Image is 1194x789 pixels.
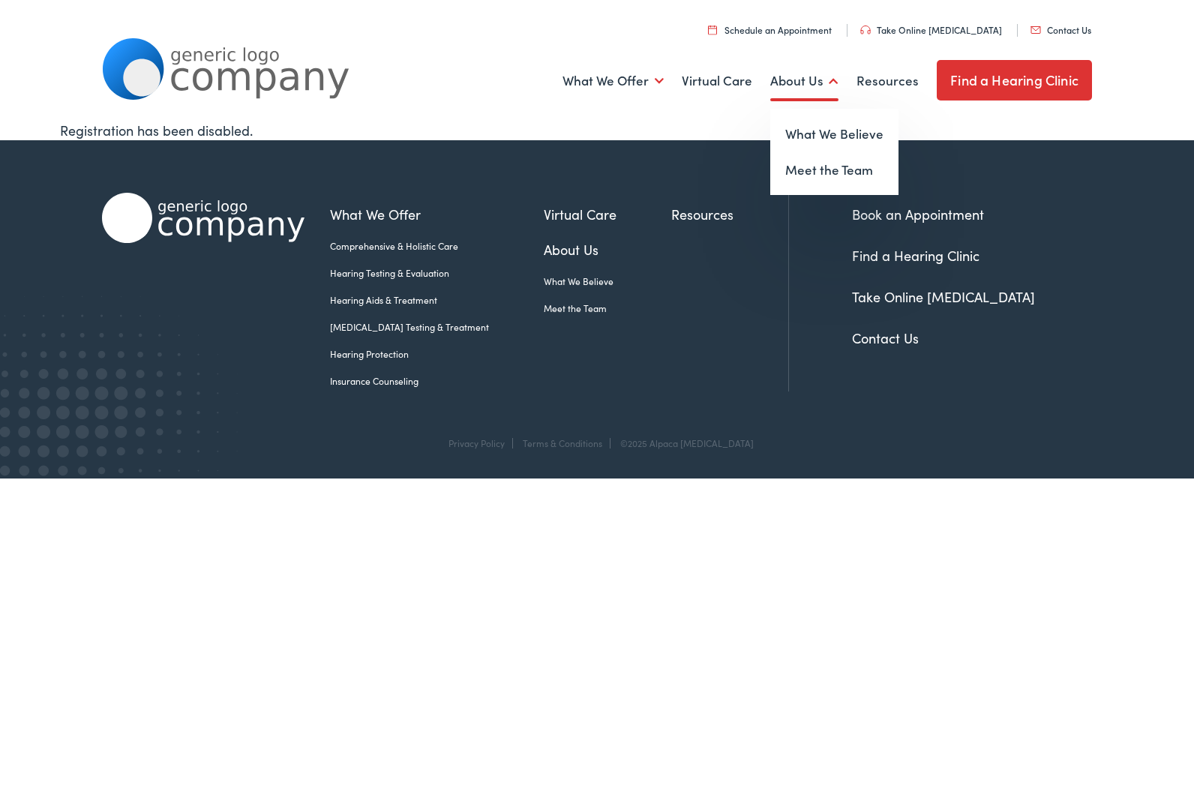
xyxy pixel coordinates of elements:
[1030,23,1091,36] a: Contact Us
[330,239,544,253] a: Comprehensive & Holistic Care
[562,53,664,109] a: What We Offer
[613,438,754,448] div: ©2025 Alpaca [MEDICAL_DATA]
[330,266,544,280] a: Hearing Testing & Evaluation
[102,193,304,243] img: Alpaca Audiology
[852,205,984,223] a: Book an Appointment
[523,436,602,449] a: Terms & Conditions
[671,204,788,224] a: Resources
[330,320,544,334] a: [MEDICAL_DATA] Testing & Treatment
[770,116,898,152] a: What We Believe
[544,301,671,315] a: Meet the Team
[1030,26,1041,34] img: utility icon
[860,25,871,34] img: utility icon
[856,53,919,109] a: Resources
[937,60,1092,100] a: Find a Hearing Clinic
[544,239,671,259] a: About Us
[852,287,1035,306] a: Take Online [MEDICAL_DATA]
[852,328,919,347] a: Contact Us
[860,23,1002,36] a: Take Online [MEDICAL_DATA]
[544,204,671,224] a: Virtual Care
[682,53,752,109] a: Virtual Care
[330,204,544,224] a: What We Offer
[60,120,1135,140] div: Registration has been disabled.
[770,152,898,188] a: Meet the Team
[770,53,838,109] a: About Us
[330,347,544,361] a: Hearing Protection
[330,293,544,307] a: Hearing Aids & Treatment
[544,274,671,288] a: What We Believe
[852,246,979,265] a: Find a Hearing Clinic
[708,25,717,34] img: utility icon
[330,374,544,388] a: Insurance Counseling
[708,23,832,36] a: Schedule an Appointment
[448,436,505,449] a: Privacy Policy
